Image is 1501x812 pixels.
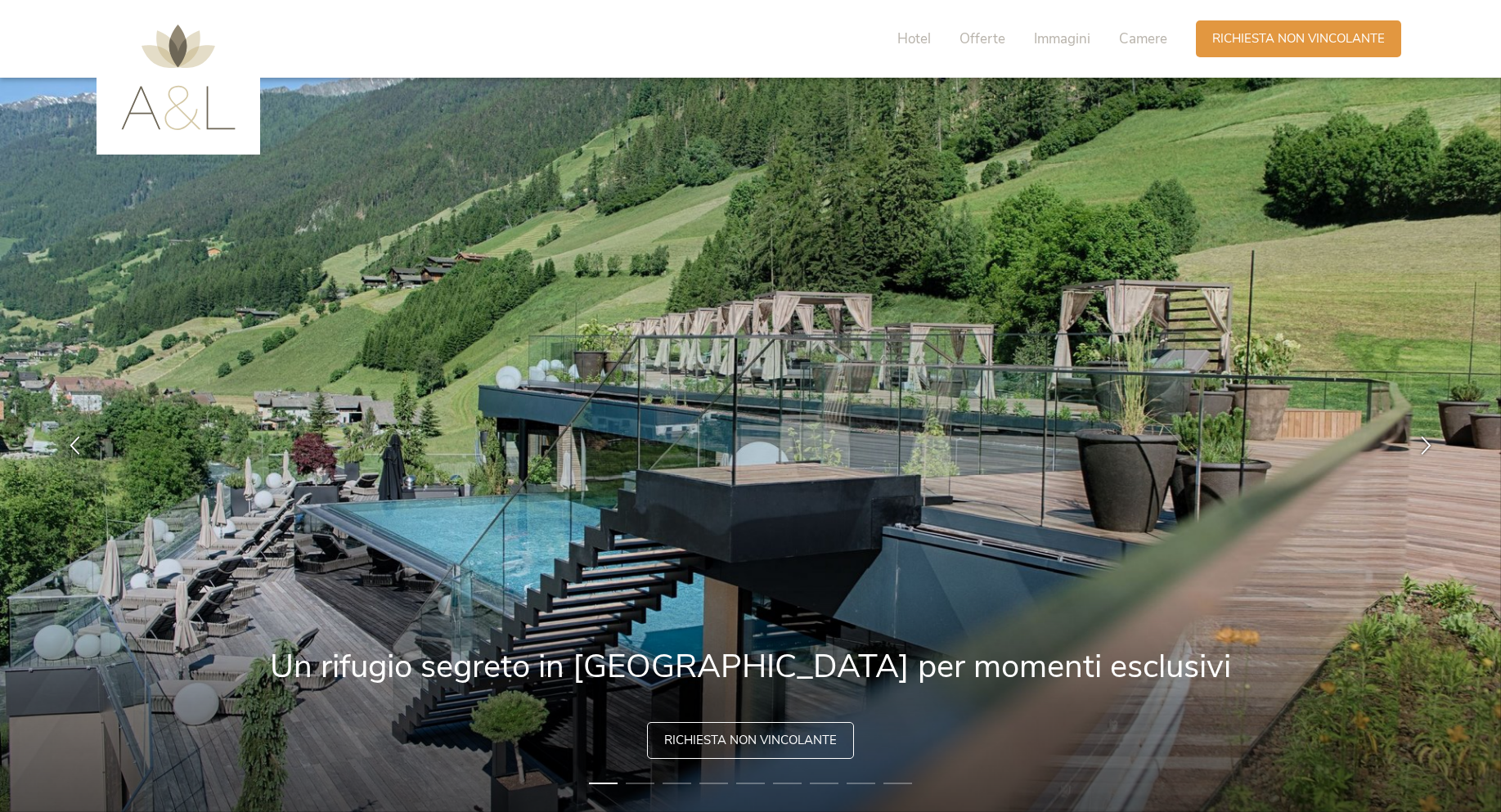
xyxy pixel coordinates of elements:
[121,25,236,130] img: AMONTI & LUNARIS Wellnessresort
[664,732,837,749] span: Richiesta non vincolante
[897,29,931,48] span: Hotel
[1034,29,1090,48] span: Immagini
[959,29,1005,48] span: Offerte
[1212,30,1385,47] span: Richiesta non vincolante
[1119,29,1167,48] span: Camere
